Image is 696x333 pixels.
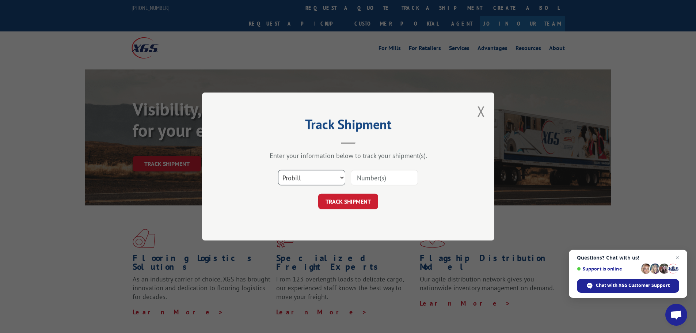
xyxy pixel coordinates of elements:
[596,282,670,289] span: Chat with XGS Customer Support
[577,266,638,272] span: Support is online
[318,194,378,209] button: TRACK SHIPMENT
[665,304,687,326] div: Open chat
[239,119,458,133] h2: Track Shipment
[673,253,682,262] span: Close chat
[351,170,418,185] input: Number(s)
[477,102,485,121] button: Close modal
[577,255,679,261] span: Questions? Chat with us!
[577,279,679,293] div: Chat with XGS Customer Support
[239,151,458,160] div: Enter your information below to track your shipment(s).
